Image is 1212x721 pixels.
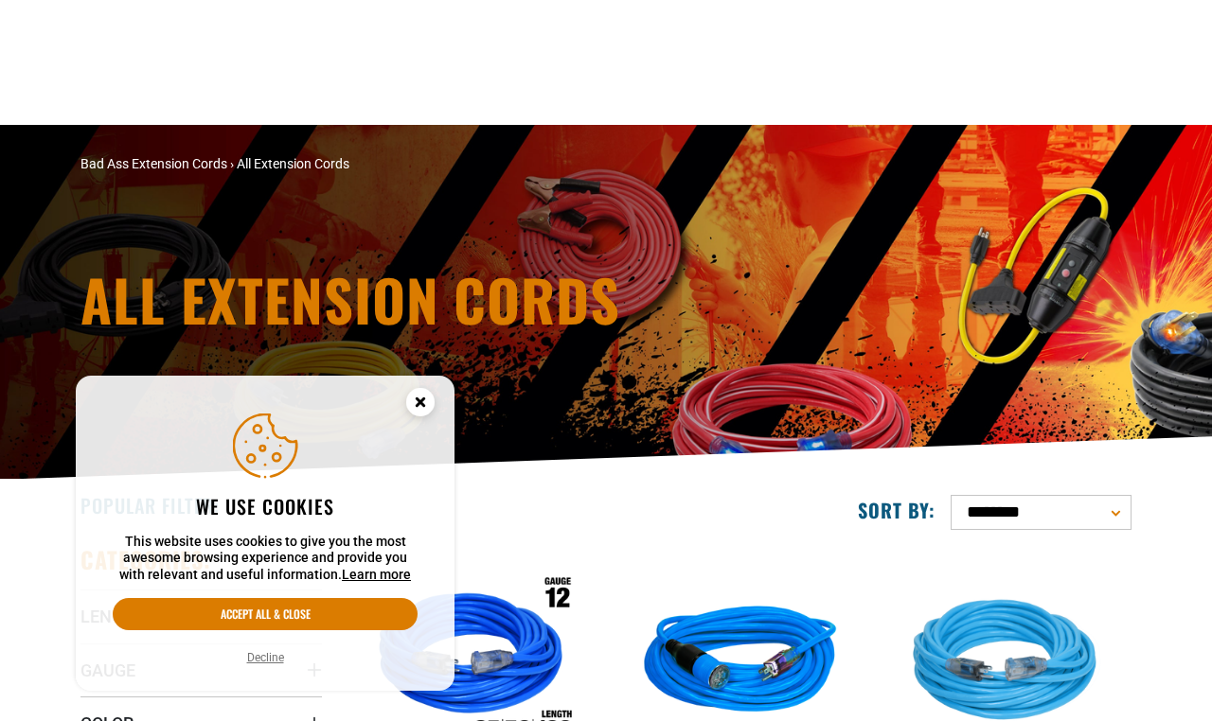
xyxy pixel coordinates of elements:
[342,567,411,582] a: Learn more
[230,156,234,171] span: ›
[858,498,936,522] label: Sort by:
[76,376,454,692] aside: Cookie Consent
[80,271,772,327] h1: All Extension Cords
[113,598,418,630] button: Accept all & close
[80,154,772,174] nav: breadcrumbs
[241,648,290,667] button: Decline
[113,494,418,519] h2: We use cookies
[80,156,227,171] a: Bad Ass Extension Cords
[113,534,418,584] p: This website uses cookies to give you the most awesome browsing experience and provide you with r...
[237,156,349,171] span: All Extension Cords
